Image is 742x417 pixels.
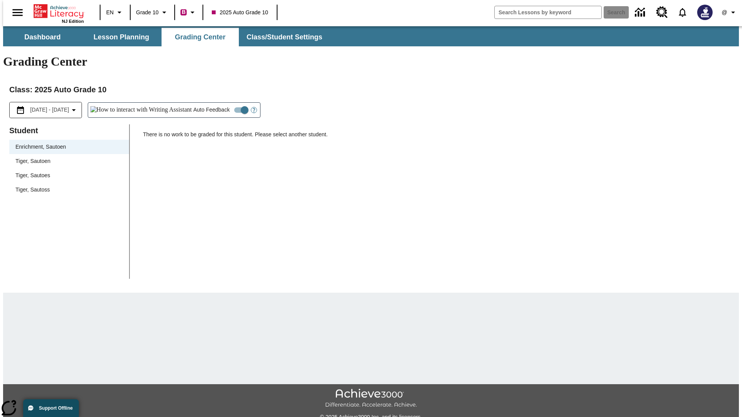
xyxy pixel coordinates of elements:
[136,8,158,17] span: Grade 10
[652,2,672,23] a: Resource Center, Will open in new tab
[693,2,717,22] button: Select a new avatar
[9,83,733,96] h2: Class : 2025 Auto Grade 10
[722,8,727,17] span: @
[15,143,123,151] span: Enrichment, Sautoen
[106,8,114,17] span: EN
[9,183,129,197] div: Tiger, Sautoss
[697,5,713,20] img: Avatar
[6,1,29,24] button: Open side menu
[248,103,260,117] button: Open Help for Writing Assistant
[177,5,200,19] button: Boost Class color is violet red. Change class color
[9,154,129,168] div: Tiger, Sautoen
[3,54,739,69] h1: Grading Center
[30,106,69,114] span: [DATE] - [DATE]
[103,5,128,19] button: Language: EN, Select a language
[495,6,601,19] input: search field
[69,105,78,115] svg: Collapse Date Range Filter
[630,2,652,23] a: Data Center
[9,124,129,137] p: Student
[325,389,417,409] img: Achieve3000 Differentiate Accelerate Achieve
[39,405,73,411] span: Support Offline
[15,171,123,180] span: Tiger, Sautoes
[9,140,129,154] div: Enrichment, Sautoen
[13,105,78,115] button: Select the date range menu item
[83,28,160,46] button: Lesson Planning
[193,106,230,114] span: Auto Feedback
[182,7,185,17] span: B
[9,168,129,183] div: Tiger, Sautoes
[3,26,739,46] div: SubNavbar
[90,106,192,114] img: How to interact with Writing Assistant
[212,8,268,17] span: 2025 Auto Grade 10
[23,399,79,417] button: Support Offline
[162,28,239,46] button: Grading Center
[62,19,84,24] span: NJ Edition
[34,3,84,19] a: Home
[672,2,693,22] a: Notifications
[4,28,81,46] button: Dashboard
[15,157,123,165] span: Tiger, Sautoen
[3,28,329,46] div: SubNavbar
[240,28,328,46] button: Class/Student Settings
[15,186,123,194] span: Tiger, Sautoss
[34,3,84,24] div: Home
[143,131,733,144] p: There is no work to be graded for this student. Please select another student.
[133,5,172,19] button: Grade: Grade 10, Select a grade
[717,5,742,19] button: Profile/Settings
